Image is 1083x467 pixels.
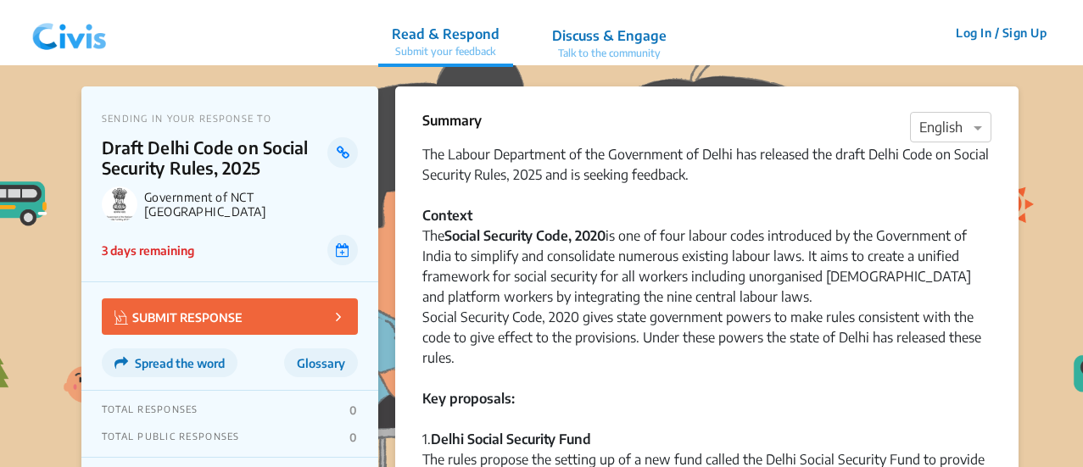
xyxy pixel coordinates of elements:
button: Log In / Sign Up [945,19,1058,46]
div: The Labour Department of the Government of Delhi has released the draft Delhi Code on Social Secu... [422,144,991,185]
p: Draft Delhi Code on Social Security Rules, 2025 [102,137,328,178]
img: Government of NCT Delhi logo [102,186,137,222]
p: Discuss & Engage [552,25,667,46]
p: Read & Respond [392,24,500,44]
button: Spread the word [102,348,237,377]
p: SENDING IN YOUR RESPONSE TO [102,113,358,124]
p: 3 days remaining [102,242,194,259]
p: 0 [349,403,357,417]
p: TOTAL PUBLIC RESPONSES [102,431,240,444]
div: Social Security Code, 2020 gives state government powers to make rules consistent with the code t... [422,307,991,368]
p: Government of NCT [GEOGRAPHIC_DATA] [144,190,358,219]
p: Submit your feedback [392,44,500,59]
div: The is one of four labour codes introduced by the Government of India to simplify and consolidate... [422,225,991,307]
strong: Context [422,207,472,224]
button: SUBMIT RESPONSE [102,298,358,335]
p: TOTAL RESPONSES [102,403,198,417]
button: Glossary [284,348,358,377]
span: Spread the word [135,356,225,370]
strong: Delhi Social Security Fund [431,431,591,448]
strong: Social Security Code, 2020 [444,227,606,244]
div: 1. [422,388,991,449]
img: Vector.jpg [114,310,128,325]
p: Summary [422,110,482,131]
strong: Key proposals: [422,390,515,427]
p: SUBMIT RESPONSE [114,307,243,326]
p: Talk to the community [552,46,667,61]
p: 0 [349,431,357,444]
span: Glossary [297,356,345,370]
img: navlogo.png [25,8,114,58]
